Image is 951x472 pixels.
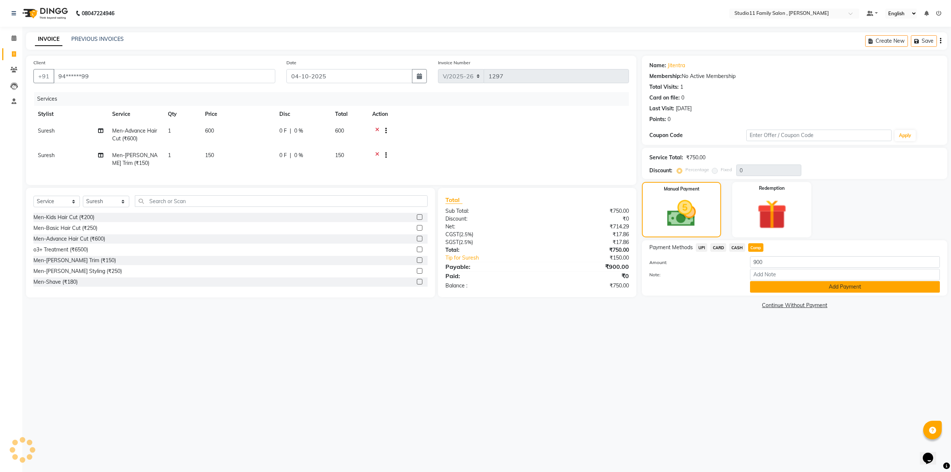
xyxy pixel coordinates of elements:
div: Men-Basic Hair Cut (₹250) [33,224,97,232]
div: Men-Kids Hair Cut (₹200) [33,214,94,221]
label: Note: [644,271,744,278]
label: Manual Payment [664,186,700,192]
span: 150 [205,152,214,159]
div: Men-Shave (₹180) [33,278,78,286]
span: 0 F [279,127,287,135]
a: INVOICE [35,33,62,46]
span: Payment Methods [649,244,693,251]
button: Add Payment [750,281,940,293]
div: Men-Advance Hair Cut (₹600) [33,235,105,243]
input: Search or Scan [135,195,428,207]
label: Date [286,59,296,66]
th: Service [108,106,163,123]
span: 600 [205,127,214,134]
div: ₹750.00 [537,282,634,290]
span: SGST [445,239,459,245]
span: | [290,152,291,159]
button: +91 [33,69,54,83]
span: Suresh [38,127,55,134]
div: Men-[PERSON_NAME] Trim (₹150) [33,257,116,264]
input: Add Note [750,269,940,280]
th: Total [331,106,368,123]
th: Price [201,106,275,123]
div: Name: [649,62,666,69]
span: 0 % [294,127,303,135]
span: 150 [335,152,344,159]
div: 1 [680,83,683,91]
span: Men-[PERSON_NAME] Trim (₹150) [112,152,158,166]
div: ₹17.86 [537,238,634,246]
span: 2.5% [460,239,471,245]
span: 2.5% [461,231,472,237]
div: Balance : [440,282,537,290]
img: logo [19,3,70,24]
div: Discount: [649,167,672,175]
iframe: chat widget [920,442,944,465]
label: Redemption [759,185,785,192]
div: ₹17.86 [537,231,634,238]
div: Service Total: [649,154,683,162]
div: 0 [681,94,684,102]
b: 08047224946 [82,3,114,24]
span: | [290,127,291,135]
label: Client [33,59,45,66]
span: Suresh [38,152,55,159]
div: Total: [440,246,537,254]
div: Men-[PERSON_NAME] Styling (₹250) [33,267,122,275]
span: UPI [696,243,707,252]
label: Fixed [721,166,732,173]
div: Sub Total: [440,207,537,215]
div: Coupon Code [649,131,746,139]
div: o3+ Treatment (₹6500) [33,246,88,254]
div: ( ) [440,231,537,238]
input: Enter Offer / Coupon Code [746,130,892,141]
th: Disc [275,106,331,123]
label: Percentage [685,166,709,173]
div: 0 [668,115,671,123]
th: Stylist [33,106,108,123]
div: Discount: [440,215,537,223]
a: PREVIOUS INVOICES [71,36,124,42]
span: CARD [710,243,726,252]
th: Qty [163,106,201,123]
input: Search by Name/Mobile/Email/Code [53,69,275,83]
div: Payable: [440,262,537,271]
label: Amount: [644,259,744,266]
div: Total Visits: [649,83,679,91]
span: 1 [168,152,171,159]
div: ₹0 [537,271,634,280]
div: ₹714.29 [537,223,634,231]
div: ₹750.00 [686,154,705,162]
div: Paid: [440,271,537,280]
a: Tip for Suresh [440,254,554,262]
a: Continue Without Payment [643,302,946,309]
button: Create New [865,35,908,47]
div: ( ) [440,238,537,246]
div: Membership: [649,72,682,80]
div: [DATE] [676,105,692,113]
img: _gift.svg [748,196,796,233]
button: Apply [895,130,916,141]
span: CGST [445,231,459,238]
div: ₹150.00 [554,254,635,262]
span: CASH [729,243,745,252]
span: 1 [168,127,171,134]
div: Points: [649,115,666,123]
span: Men-Advance Hair Cut (₹600) [112,127,157,142]
input: Amount [750,256,940,268]
label: Invoice Number [438,59,470,66]
div: ₹900.00 [537,262,634,271]
div: Card on file: [649,94,680,102]
span: 0 % [294,152,303,159]
div: ₹0 [537,215,634,223]
a: Jitentra [668,62,685,69]
div: Net: [440,223,537,231]
span: 0 F [279,152,287,159]
div: No Active Membership [649,72,940,80]
div: ₹750.00 [537,246,634,254]
div: Last Visit: [649,105,674,113]
div: ₹750.00 [537,207,634,215]
span: 600 [335,127,344,134]
img: _cash.svg [658,197,705,230]
span: Total [445,196,462,204]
